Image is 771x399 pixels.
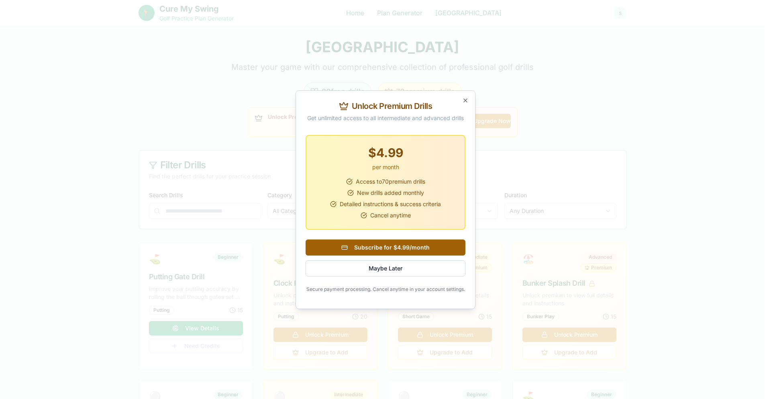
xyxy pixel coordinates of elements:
span: Detailed instructions & success criteria [340,200,441,208]
span: Cancel anytime [370,211,411,219]
div: Domain: [DOMAIN_NAME] [21,21,88,27]
p: Secure payment processing. Cancel anytime in your account settings. [306,286,465,293]
img: tab_keywords_by_traffic_grey.svg [80,47,86,53]
h2: Unlock Premium Drills [306,100,465,112]
span: New drills added monthly [357,189,424,197]
div: v 4.0.24 [22,13,39,19]
button: Subscribe for $4.99/month [306,239,465,256]
p: Get unlimited access to all intermediate and advanced drills [306,114,465,122]
div: Domain Overview [31,47,72,53]
div: $4.99 [316,145,455,160]
img: logo_orange.svg [13,13,19,19]
div: Keywords by Traffic [89,47,135,53]
span: Access to 70 premium drills [356,178,425,186]
img: tab_domain_overview_orange.svg [22,47,28,53]
button: Maybe Later [306,260,465,276]
div: per month [316,163,455,171]
img: website_grey.svg [13,21,19,27]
